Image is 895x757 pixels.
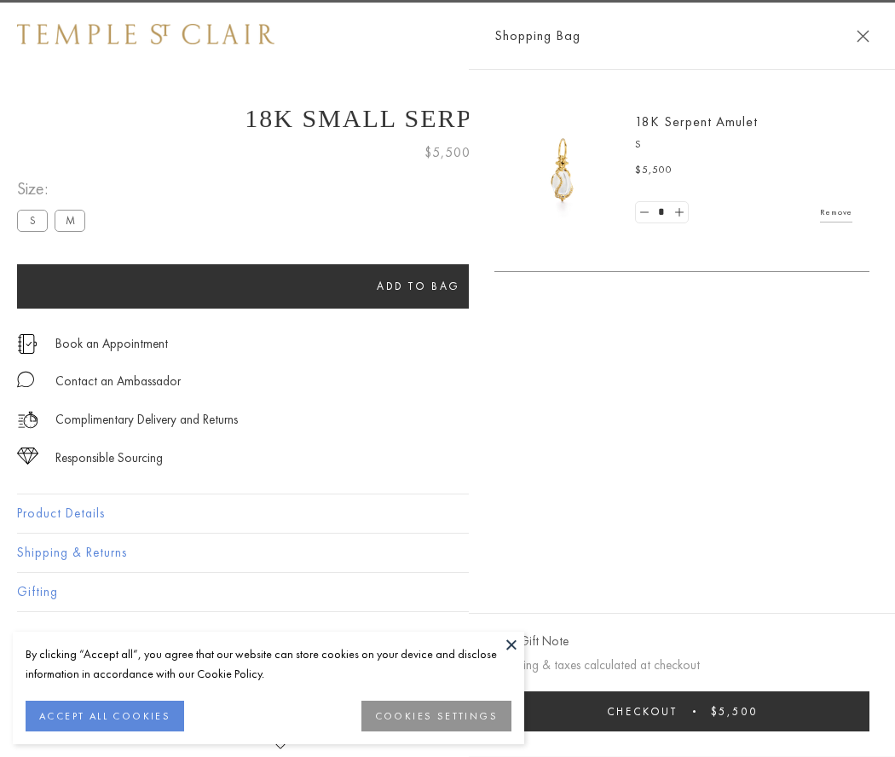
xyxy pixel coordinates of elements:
[17,175,92,203] span: Size:
[361,701,511,731] button: COOKIES SETTINGS
[635,136,852,153] p: S
[55,448,163,469] div: Responsible Sourcing
[26,644,511,684] div: By clicking “Accept all”, you agree that our website can store cookies on your device and disclos...
[17,24,274,44] img: Temple St. Clair
[635,113,758,130] a: 18K Serpent Amulet
[55,210,85,231] label: M
[636,202,653,223] a: Set quantity to 0
[670,202,687,223] a: Set quantity to 2
[711,704,758,719] span: $5,500
[494,631,569,652] button: Add Gift Note
[857,30,869,43] button: Close Shopping Bag
[511,119,614,222] img: P51836-E11SERPPV
[55,409,238,431] p: Complimentary Delivery and Returns
[26,701,184,731] button: ACCEPT ALL COOKIES
[17,264,820,309] button: Add to bag
[17,573,878,611] button: Gifting
[17,534,878,572] button: Shipping & Returns
[55,371,181,392] div: Contact an Ambassador
[377,279,460,293] span: Add to bag
[635,162,673,179] span: $5,500
[17,104,878,133] h1: 18K Small Serpent Amulet
[17,210,48,231] label: S
[17,448,38,465] img: icon_sourcing.svg
[17,371,34,388] img: MessageIcon-01_2.svg
[494,691,869,731] button: Checkout $5,500
[17,409,38,431] img: icon_delivery.svg
[17,494,878,533] button: Product Details
[820,203,852,222] a: Remove
[494,655,869,676] p: Shipping & taxes calculated at checkout
[607,704,678,719] span: Checkout
[17,334,38,354] img: icon_appointment.svg
[424,142,471,164] span: $5,500
[494,25,580,47] span: Shopping Bag
[55,334,168,353] a: Book an Appointment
